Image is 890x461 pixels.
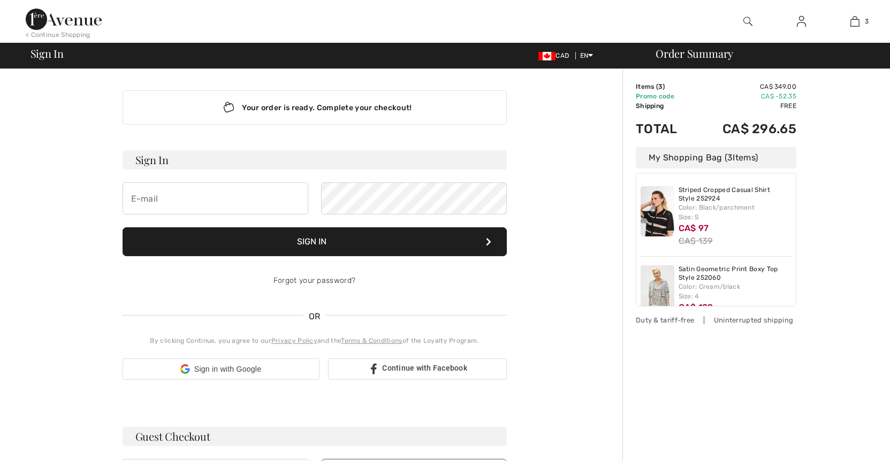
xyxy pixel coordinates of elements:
input: E-mail [123,182,308,214]
td: CA$ -52.35 [694,91,796,101]
div: By clicking Continue, you agree to our and the of the Loyalty Program. [123,336,507,345]
img: Striped Cropped Casual Shirt Style 252924 [641,186,674,236]
td: Promo code [636,91,694,101]
div: Your order is ready. Complete your checkout! [123,90,507,125]
a: Satin Geometric Print Boxy Top Style 252060 [679,265,792,282]
td: CA$ 349.00 [694,82,796,91]
td: Shipping [636,101,694,111]
span: CA$ 97 [679,223,709,233]
div: My Shopping Bag ( Items) [636,147,796,168]
span: 3 [658,83,663,90]
span: 3 [727,152,733,163]
a: Striped Cropped Casual Shirt Style 252924 [679,186,792,203]
div: Duty & tariff-free | Uninterrupted shipping [636,315,796,325]
span: CA$ 129 [679,302,713,312]
h3: Sign In [123,150,507,170]
span: Continue with Facebook [382,364,467,372]
a: Sign In [788,15,815,28]
div: Color: Black/parchment Size: S [679,203,792,222]
a: 3 [828,15,881,28]
span: 3 [865,17,869,26]
s: CA$ 139 [679,236,713,246]
button: Sign In [123,227,507,256]
a: Forgot your password? [273,276,355,285]
a: Continue with Facebook [328,358,507,380]
div: Order Summary [643,48,884,59]
span: Sign In [31,48,64,59]
span: OR [303,310,326,323]
td: CA$ 296.65 [694,111,796,147]
img: Satin Geometric Print Boxy Top Style 252060 [641,265,674,316]
img: Canadian Dollar [538,52,556,60]
td: Free [694,101,796,111]
img: search the website [743,15,752,28]
div: < Continue Shopping [26,30,90,40]
td: Items ( ) [636,82,694,91]
div: Color: Cream/black Size: 4 [679,282,792,301]
a: Terms & Conditions [341,337,402,344]
span: Sign in with Google [194,364,261,375]
span: EN [580,52,594,59]
td: Total [636,111,694,147]
img: My Info [797,15,806,28]
a: Privacy Policy [271,337,317,344]
img: 1ère Avenue [26,9,102,30]
img: My Bag [850,15,859,28]
span: CAD [538,52,573,59]
h3: Guest Checkout [123,427,507,446]
div: Sign in with Google [123,358,320,380]
iframe: Sign in with Google Button [117,379,325,402]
